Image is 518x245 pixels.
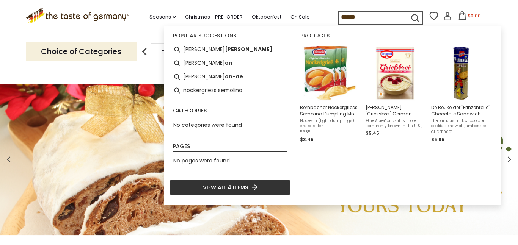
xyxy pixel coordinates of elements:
[366,130,379,136] span: $5.45
[431,118,491,129] span: The famous milk chocolate cookie sandwich, embossed with a princely figure. Invented 1870 by the ...
[164,26,501,205] div: Instant Search Results
[225,59,232,67] b: on
[431,46,491,144] a: De Beukelaer "Prinzenrolle" Chocolate Sandwich Cookies, 14.1 ozThe famous milk chocolate cookie s...
[431,130,491,135] span: CHDEB0001
[300,130,359,135] span: 5685
[149,13,176,21] a: Seasons
[431,136,444,143] span: $5.95
[368,46,423,101] img: Dr. Oetker Grießbrei German Cream of Wheat
[363,43,428,147] li: Dr. Oetker "Griessbrei" German Cream of Wheat, 3.25 oz.
[173,108,287,116] li: Categories
[170,179,290,195] li: View all 4 items
[300,136,314,143] span: $3.45
[453,11,485,23] button: $0.00
[290,13,310,21] a: On Sale
[297,43,363,147] li: Bernbacher Nockergriess Semolina Dumpling Mix 8.75 oz.(Pack of 3)
[173,33,287,41] li: Popular suggestions
[366,46,425,144] a: Dr. Oetker Grießbrei German Cream of Wheat[PERSON_NAME] "Griessbrei" German Cream of Wheat, 3.25 ...
[431,104,491,117] span: De Beukelaer "Prinzenrolle" Chocolate Sandwich Cookies, 14.1 oz
[300,104,359,117] span: Bernbacher Nockergriess Semolina Dumpling Mix 8.75 oz.(Pack of 3)
[26,42,137,61] p: Choice of Categories
[300,118,359,129] span: Nockerln (light dumplings) are popular [GEOGRAPHIC_DATA] and [GEOGRAPHIC_DATA], Made with semolin...
[173,157,230,164] span: No pages were found
[225,45,272,54] b: [PERSON_NAME]
[300,46,359,144] a: Bernbacher Nockergriess Semolina Dumpling MixBernbacher Nockergriess Semolina Dumpling Mix 8.75 o...
[225,72,243,81] b: on-de
[185,13,243,21] a: Christmas - PRE-ORDER
[162,49,206,55] a: Food By Category
[170,56,290,70] li: griesson
[170,70,290,84] li: griesson-de
[252,13,281,21] a: Oktoberfest
[366,104,425,117] span: [PERSON_NAME] "Griessbrei" German Cream of Wheat, 3.25 oz.
[173,121,242,129] span: No categories were found
[428,43,494,147] li: De Beukelaer "Prinzenrolle" Chocolate Sandwich Cookies, 14.1 oz
[366,118,425,129] span: "Grießbrei" or as it is more commonly known in the U.S., cream of wheat, is a popular German swee...
[300,33,495,41] li: Products
[468,12,481,19] span: $0.00
[302,46,357,101] img: Bernbacher Nockergriess Semolina Dumpling Mix
[137,44,152,59] img: previous arrow
[203,183,248,192] span: View all 4 items
[170,43,290,56] li: griessbrei
[173,144,287,152] li: Pages
[170,84,290,97] li: nockergriess semolina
